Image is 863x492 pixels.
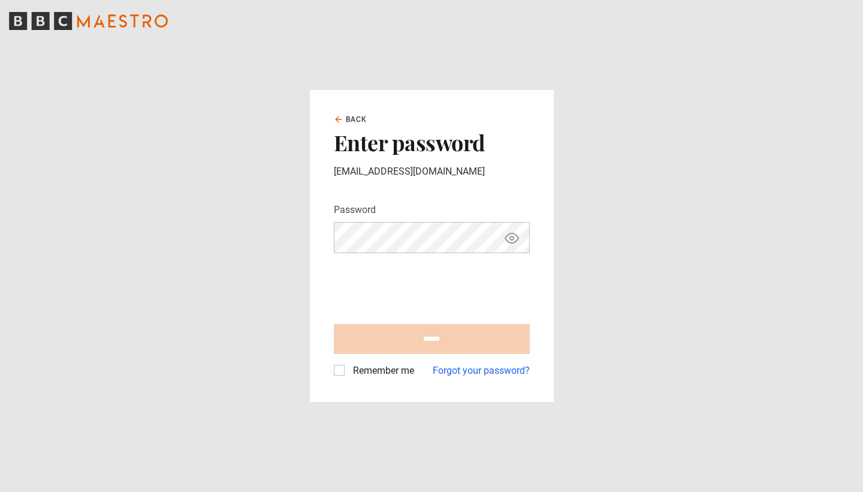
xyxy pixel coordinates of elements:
h2: Enter password [334,130,530,155]
iframe: reCAPTCHA [334,263,516,310]
p: [EMAIL_ADDRESS][DOMAIN_NAME] [334,164,530,179]
button: Show password [502,227,522,248]
span: Back [346,114,367,125]
svg: BBC Maestro [9,12,168,30]
label: Remember me [348,364,414,378]
a: Back [334,114,367,125]
label: Password [334,203,376,217]
a: Forgot your password? [433,364,530,378]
